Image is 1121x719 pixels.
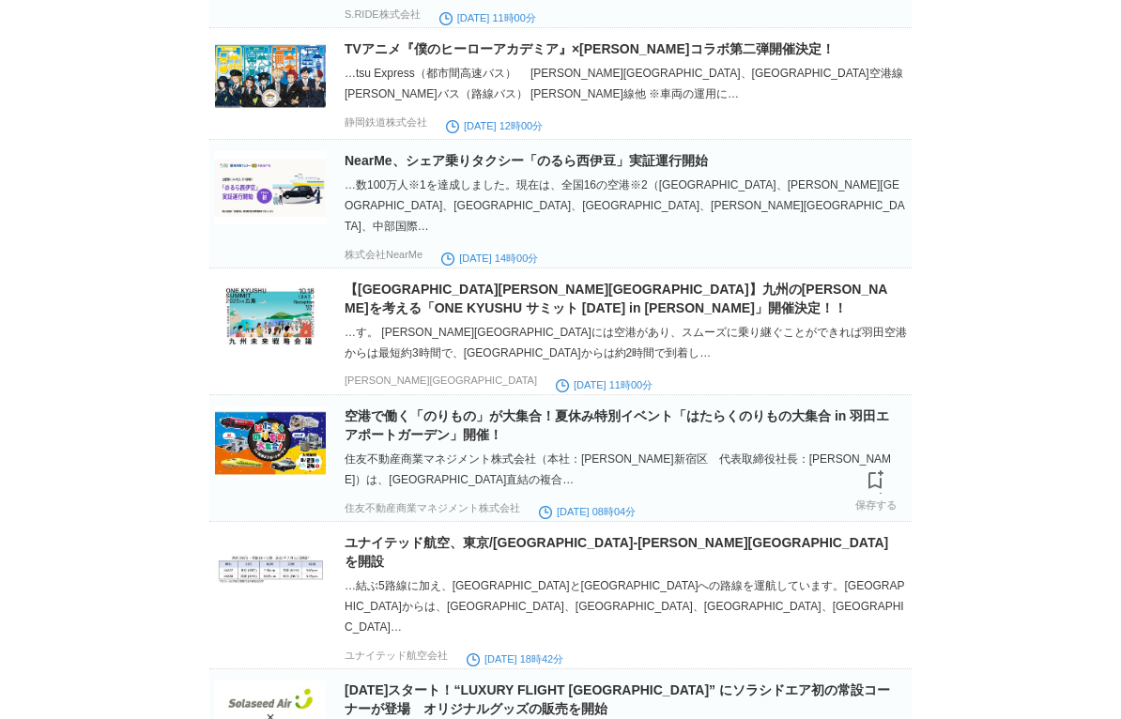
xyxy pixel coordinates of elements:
p: 株式会社NearMe [345,248,422,262]
div: …数100万人※1を達成しました。現在は、全国16の空港※2（[GEOGRAPHIC_DATA]、[PERSON_NAME][GEOGRAPHIC_DATA]、[GEOGRAPHIC_DATA]... [345,175,908,237]
img: 12627-29-170464a1f054b7b1bf8c124b7ca60446-1920x1080.jpg [215,39,326,113]
time: [DATE] 12時00分 [446,120,543,131]
div: …tsu Express（都市間高速バス） [PERSON_NAME][GEOGRAPHIC_DATA]、[GEOGRAPHIC_DATA]空港線 [PERSON_NAME]バス（路線バス） [... [345,63,908,104]
a: [DATE]スタート！“LUXURY FLIGHT [GEOGRAPHIC_DATA]” にソラシドエア初の常設コーナーが登場 オリジナルグッズの販売を開始 [345,682,890,716]
p: ユナイテッド航空会社 [345,649,448,663]
time: [DATE] 18時42分 [467,653,563,665]
a: ユナイテッド航空、東京/[GEOGRAPHIC_DATA]-[PERSON_NAME][GEOGRAPHIC_DATA]を開設 [345,535,888,569]
div: …結ぶ5路線に加え、[GEOGRAPHIC_DATA]と[GEOGRAPHIC_DATA]への路線を運航しています。[GEOGRAPHIC_DATA]からは、[GEOGRAPHIC_DATA]、... [345,575,908,637]
img: 31733-194-ecc7c69fba318b7896c5d88b6f482949-3900x2041.png [215,151,326,224]
a: 保存する [855,465,897,512]
time: [DATE] 14時00分 [441,252,538,264]
a: 【[GEOGRAPHIC_DATA][PERSON_NAME][GEOGRAPHIC_DATA]】九州の[PERSON_NAME]を考える「ONE KYUSHU サミット [DATE] in [... [345,282,887,315]
p: S.RIDE株式会社 [345,8,421,22]
a: 空港で働く「のりもの」が大集合！夏休み特別イベント「はたらくのりもの大集合 in 羽田エアポートガーデン」開催！ [345,408,889,442]
img: 32871-303-1c31d9851b3ad8e6664d490944eb171a-1920x986.png [215,280,326,353]
img: 62100-364-cc9bfd654acd2c6dce4d24837cbe8b45-1280x720.jpg [215,406,326,480]
div: …す。 [PERSON_NAME][GEOGRAPHIC_DATA]には空港があり、スムーズに乗り継ぐことができれば羽田空港からは最短約3時間で、[GEOGRAPHIC_DATA]からは約2時間... [345,322,908,363]
time: [DATE] 11時00分 [556,379,653,390]
time: [DATE] 11時00分 [439,12,536,23]
img: 91889-31-2014fb288a9e224c187fc39cb4e3eee8-732x186.png [215,533,326,606]
a: TVアニメ『僕のヒーローアカデミア』×[PERSON_NAME]コラボ第二弾開催決定！ [345,41,835,56]
p: [PERSON_NAME][GEOGRAPHIC_DATA] [345,375,537,386]
a: NearMe、シェア乗りタクシー「のるら西伊豆」実証運行開始 [345,153,708,168]
p: 住友不動産商業マネジメント株式会社 [345,501,520,515]
div: 住友不動産商業マネジメント株式会社（本社：[PERSON_NAME]新宿区 代表取締役社長：[PERSON_NAME]）は、[GEOGRAPHIC_DATA]直結の複合… [345,449,908,490]
p: 静岡鉄道株式会社 [345,115,427,130]
time: [DATE] 08時04分 [539,506,636,517]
